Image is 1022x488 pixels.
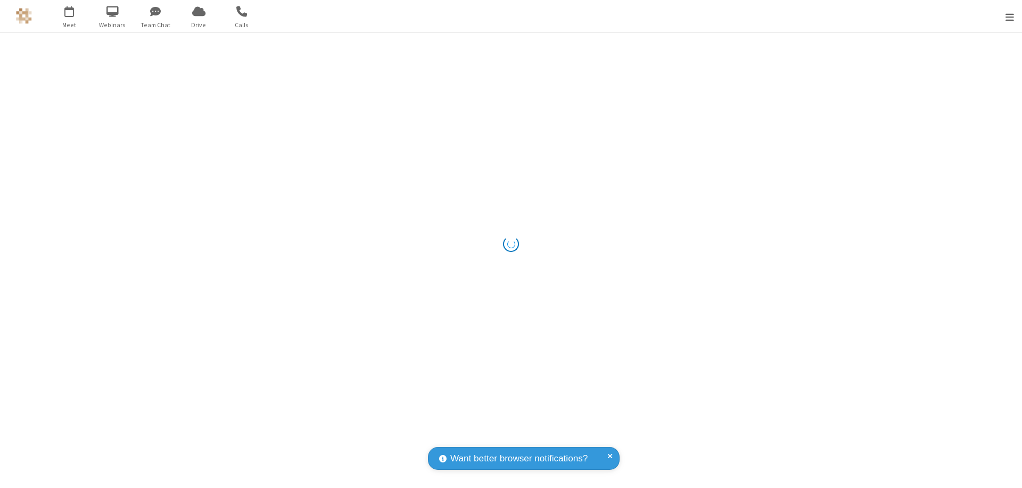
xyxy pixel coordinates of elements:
[93,20,133,30] span: Webinars
[50,20,89,30] span: Meet
[179,20,219,30] span: Drive
[16,8,32,24] img: QA Selenium DO NOT DELETE OR CHANGE
[222,20,262,30] span: Calls
[136,20,176,30] span: Team Chat
[450,452,588,466] span: Want better browser notifications?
